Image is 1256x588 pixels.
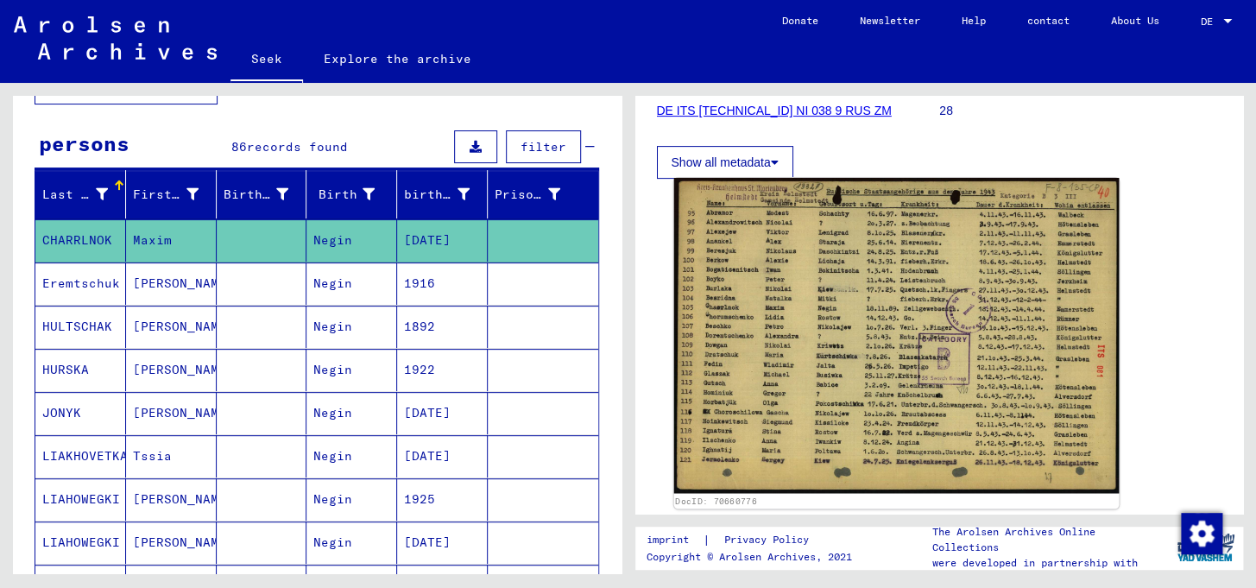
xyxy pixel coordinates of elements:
[672,155,771,169] font: Show all metadata
[133,319,234,334] font: [PERSON_NAME]
[657,146,793,179] button: Show all metadata
[397,170,488,218] mat-header-cell: birth date
[313,448,352,464] font: Negin
[521,139,566,155] font: filter
[939,104,953,117] font: 28
[313,275,352,291] font: Negin
[404,187,482,202] font: birth date
[303,38,492,79] a: Explore the archive
[313,362,352,377] font: Negin
[133,448,172,464] font: Tssia
[404,534,451,550] font: [DATE]
[42,491,120,507] font: LIAHOWEGKI
[42,180,129,208] div: Last name
[133,491,234,507] font: [PERSON_NAME]
[495,180,582,208] div: Prisoner #
[313,405,352,420] font: Negin
[133,180,220,208] div: First name
[133,534,234,550] font: [PERSON_NAME]
[404,405,451,420] font: [DATE]
[42,534,120,550] font: LIAHOWEGKI
[860,14,920,27] font: Newsletter
[646,531,702,549] a: imprint
[404,491,435,507] font: 1925
[404,448,451,464] font: [DATE]
[35,170,126,218] mat-header-cell: Last name
[962,14,986,27] font: Help
[133,187,211,202] font: First name
[782,14,818,27] font: Donate
[404,275,435,291] font: 1916
[495,187,572,202] font: Prisoner #
[313,232,352,248] font: Negin
[1027,14,1070,27] font: contact
[14,16,217,60] img: Arolsen_neg.svg
[488,170,598,218] mat-header-cell: Prisoner #
[646,533,688,546] font: imprint
[1201,15,1213,28] font: DE
[42,319,112,334] font: HULTSCHAK
[1111,14,1159,27] font: About Us
[324,51,471,66] font: Explore the archive
[251,51,282,66] font: Seek
[217,170,307,218] mat-header-cell: Birth name
[404,180,491,208] div: birth date
[1180,512,1221,553] div: Change consent
[506,130,581,163] button: filter
[657,104,892,117] a: DE ITS [TECHNICAL_ID] NI 038 9 RUS ZM
[133,362,234,377] font: [PERSON_NAME]
[39,130,129,156] font: persons
[932,556,1138,569] font: were developed in partnership with
[42,405,81,420] font: JONYK
[230,38,303,83] a: Seek
[319,187,357,202] font: Birth
[49,80,197,96] font: Archival tree units
[723,533,808,546] font: Privacy Policy
[313,534,352,550] font: Negin
[1173,526,1238,569] img: yv_logo.png
[133,405,234,420] font: [PERSON_NAME]
[42,187,112,202] font: Last name
[133,275,234,291] font: [PERSON_NAME]
[42,448,128,464] font: LIAKHOVETKA
[247,139,348,155] font: records found
[404,362,435,377] font: 1922
[306,170,397,218] mat-header-cell: Birth
[313,319,352,334] font: Negin
[224,187,301,202] font: Birth name
[224,180,311,208] div: Birth name
[42,232,112,248] font: CHARRLNOK
[42,275,120,291] font: Eremtschuk
[404,319,435,334] font: 1892
[673,178,1118,494] img: 001.jpg
[675,496,757,506] a: DocID: 70660776
[710,531,829,549] a: Privacy Policy
[231,139,247,155] font: 86
[646,550,851,563] font: Copyright © Arolsen Archives, 2021
[313,180,396,208] div: Birth
[404,232,451,248] font: [DATE]
[313,491,352,507] font: Negin
[702,532,710,547] font: |
[42,362,89,377] font: HURSKA
[1181,513,1222,554] img: Change consent
[133,232,172,248] font: Maxim
[126,170,217,218] mat-header-cell: First name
